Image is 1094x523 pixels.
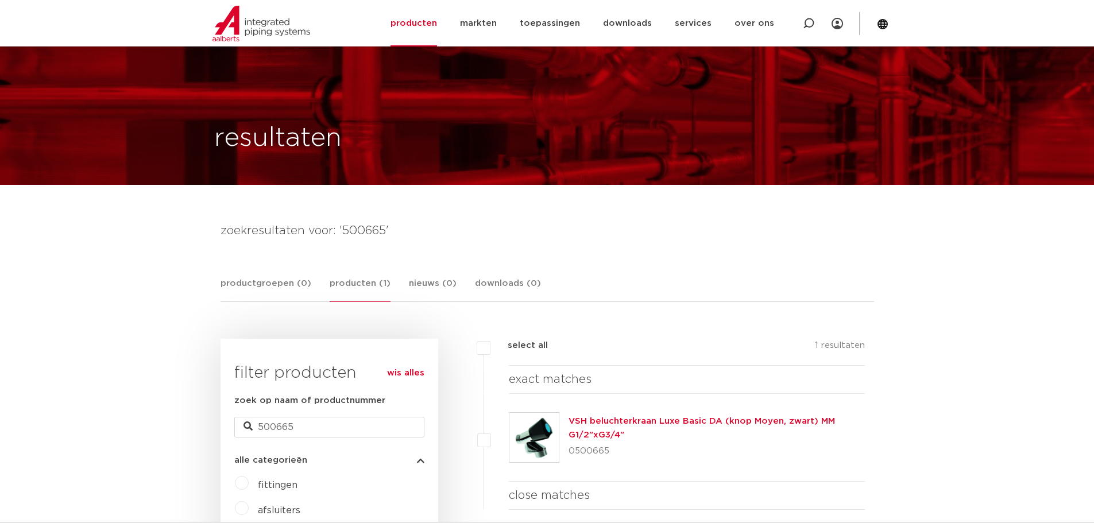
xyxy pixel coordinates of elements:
span: alle categorieën [234,456,307,464]
a: productgroepen (0) [221,277,311,301]
img: Thumbnail for VSH beluchterkraan Luxe Basic DA (knop Moyen, zwart) MM G1/2"xG3/4" [509,413,559,462]
button: alle categorieën [234,456,424,464]
a: producten (1) [330,277,391,302]
label: select all [490,339,548,352]
p: 1 resultaten [815,339,865,357]
h4: close matches [509,486,865,505]
h4: zoekresultaten voor: '500665' [221,222,874,240]
label: zoek op naam of productnummer [234,394,385,408]
a: wis alles [387,366,424,380]
h1: resultaten [214,120,342,157]
h4: exact matches [509,370,865,389]
h3: filter producten [234,362,424,385]
a: downloads (0) [475,277,541,301]
a: fittingen [258,481,297,490]
a: VSH beluchterkraan Luxe Basic DA (knop Moyen, zwart) MM G1/2"xG3/4" [569,417,835,439]
p: 0500665 [569,442,865,460]
a: afsluiters [258,506,300,515]
input: zoeken [234,417,424,437]
a: nieuws (0) [409,277,457,301]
